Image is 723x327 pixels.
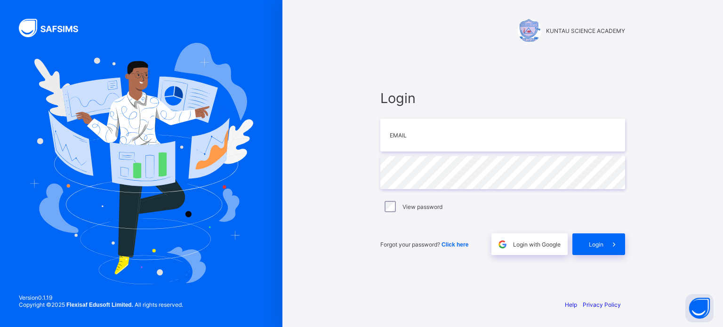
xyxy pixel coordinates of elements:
[685,294,714,322] button: Open asap
[380,241,468,248] span: Forgot your password?
[546,27,625,34] span: KUNTAU SCIENCE ACADEMY
[442,241,468,248] span: Click here
[497,239,508,250] img: google.396cfc9801f0270233282035f929180a.svg
[66,302,133,308] strong: Flexisaf Edusoft Limited.
[589,241,603,248] span: Login
[19,19,89,37] img: SAFSIMS Logo
[583,301,621,308] a: Privacy Policy
[513,241,561,248] span: Login with Google
[402,203,442,210] label: View password
[19,294,183,301] span: Version 0.1.19
[565,301,577,308] a: Help
[442,241,468,248] a: Click here
[29,43,253,284] img: Hero Image
[380,90,625,106] span: Login
[19,301,183,308] span: Copyright © 2025 All rights reserved.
